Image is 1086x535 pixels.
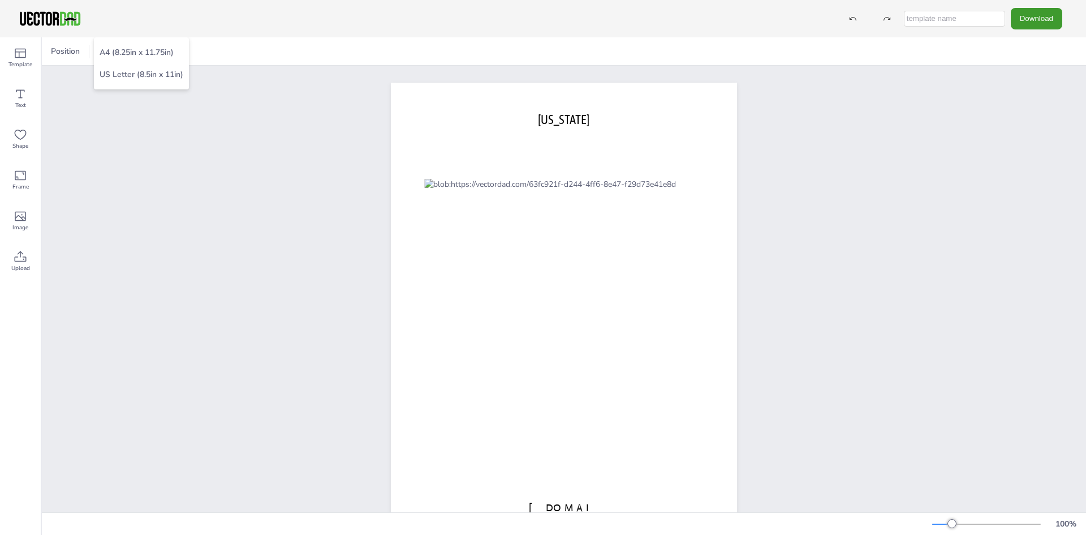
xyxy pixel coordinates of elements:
[18,10,82,27] img: VectorDad-1.png
[94,37,189,89] ul: Resize
[538,112,589,127] span: [US_STATE]
[8,60,32,69] span: Template
[11,264,30,273] span: Upload
[1011,8,1062,29] button: Download
[12,182,29,191] span: Frame
[94,63,189,85] li: US Letter (8.5in x 11in)
[12,223,28,232] span: Image
[1052,519,1079,529] div: 100 %
[12,142,28,151] span: Shape
[49,46,82,57] span: Position
[15,101,26,110] span: Text
[94,41,189,63] li: A4 (8.25in x 11.75in)
[904,11,1005,27] input: template name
